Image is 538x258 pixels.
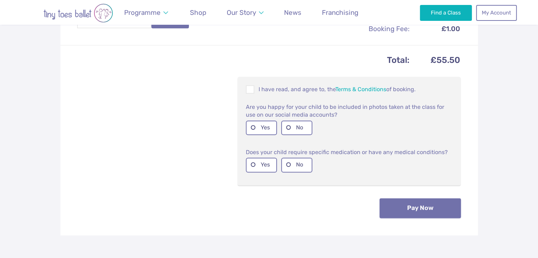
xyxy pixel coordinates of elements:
[121,4,172,21] a: Programme
[227,8,256,17] span: Our Story
[420,5,472,20] a: Find a Class
[334,23,410,35] th: Booking Fee:
[223,4,267,21] a: Our Story
[476,5,516,20] a: My Account
[322,8,358,17] span: Franchising
[319,4,362,21] a: Franchising
[281,121,312,135] label: No
[284,8,301,17] span: News
[411,23,460,35] td: £1.00
[246,121,277,135] label: Yes
[187,4,210,21] a: Shop
[22,4,135,23] img: tiny toes ballet
[246,158,277,172] label: Yes
[124,8,161,17] span: Programme
[335,86,386,93] a: Terms & Conditions
[411,53,460,68] td: £55.50
[380,198,461,218] button: Pay Now
[246,148,452,156] p: Does your child require specific medication or have any medical conditions?
[281,158,312,172] label: No
[190,8,206,17] span: Shop
[246,85,452,94] p: I have read, and agree to, the of booking.
[78,53,410,68] th: Total:
[246,102,452,119] p: Are you happy for your child to be included in photos taken at the class for use on our social me...
[281,4,305,21] a: News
